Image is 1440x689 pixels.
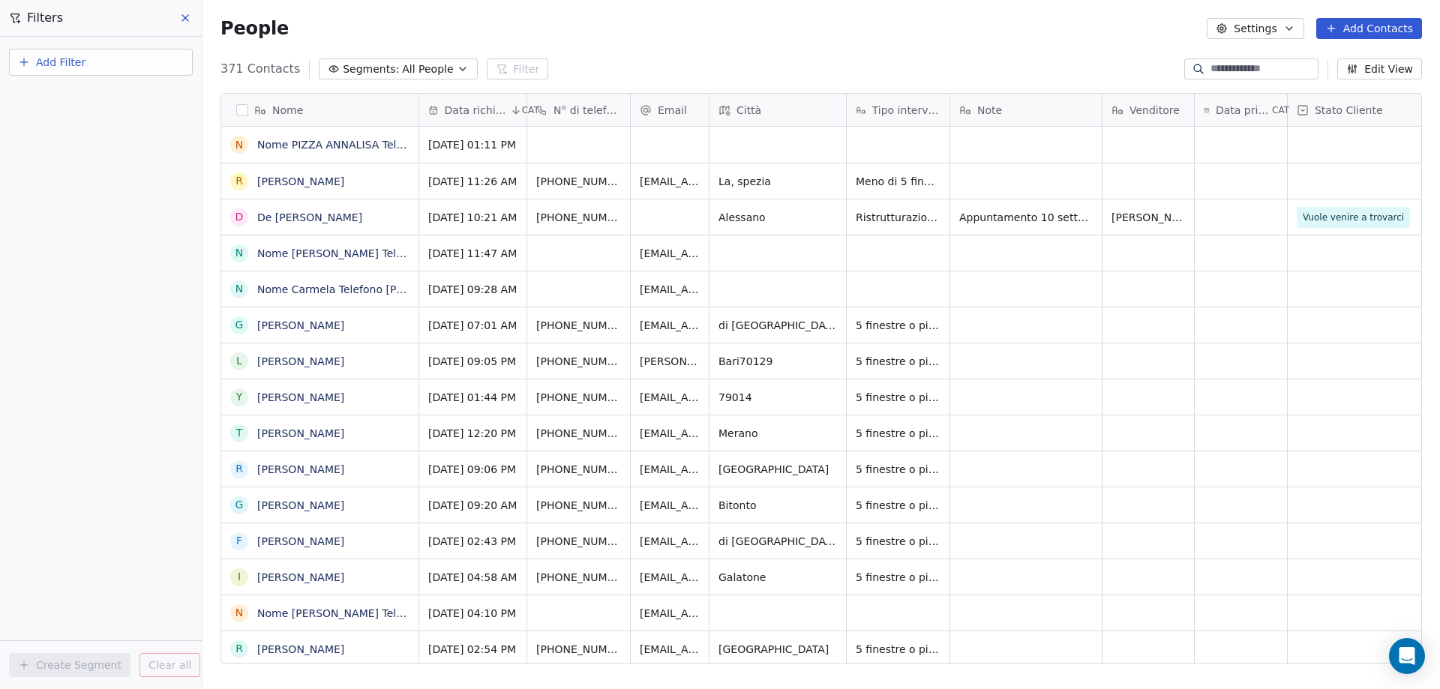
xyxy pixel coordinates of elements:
[235,281,243,297] div: N
[235,137,243,153] div: N
[1288,94,1426,126] div: Stato Cliente
[640,534,700,549] span: [EMAIL_ADDRESS][DOMAIN_NAME]
[640,246,700,261] span: [EMAIL_ADDRESS][DOMAIN_NAME]
[257,211,362,223] a: De [PERSON_NAME]
[718,534,837,549] span: di [GEOGRAPHIC_DATA], Provincia
[235,209,244,225] div: D
[428,570,517,585] span: [DATE] 04:58 AM
[856,462,940,477] span: 5 finestre o più di 5
[1337,58,1422,79] button: Edit View
[856,354,940,369] span: 5 finestre o più di 5
[736,103,761,118] span: Città
[522,104,539,116] span: CAT
[536,210,621,225] span: [PHONE_NUMBER]
[1315,103,1383,118] span: Stato Cliente
[428,282,517,297] span: [DATE] 09:28 AM
[718,642,837,657] span: [GEOGRAPHIC_DATA]
[257,139,1345,151] a: Nome PIZZA ANNALISA Telefono [PHONE_NUMBER] Città specchia Informazioni Richiesta preventivo a Sp...
[236,425,243,441] div: T
[428,246,517,261] span: [DATE] 11:47 AM
[257,643,344,655] a: [PERSON_NAME]
[718,498,837,513] span: Bitonto
[235,497,244,513] div: G
[536,174,621,189] span: [PHONE_NUMBER]
[343,61,399,77] span: Segments:
[640,354,700,369] span: [PERSON_NAME][DOMAIN_NAME]@libero.i
[718,390,837,405] span: 79014
[236,353,242,369] div: L
[856,210,940,225] span: Ristrutturazione. Piano terra. Casa indipendente. Lavori terminati, sono alla fase infissi. Ora h...
[257,283,1373,295] a: Nome Carmela Telefono [PHONE_NUMBER] [GEOGRAPHIC_DATA] Email [EMAIL_ADDRESS][DOMAIN_NAME] Trattam...
[428,210,517,225] span: [DATE] 10:21 AM
[718,210,837,225] span: Alessano
[257,535,344,547] a: [PERSON_NAME]
[1389,638,1425,674] div: Open Intercom Messenger
[402,61,453,77] span: All People
[872,103,940,118] span: Tipo intervento
[235,461,243,477] div: R
[640,282,700,297] span: [EMAIL_ADDRESS][DOMAIN_NAME]
[847,94,949,126] div: Tipo intervento
[856,426,940,441] span: 5 finestre o più di 5
[1129,103,1180,118] span: Venditore
[221,94,418,126] div: Nome
[428,642,517,657] span: [DATE] 02:54 PM
[977,103,1002,118] span: Note
[640,570,700,585] span: [EMAIL_ADDRESS][DOMAIN_NAME]
[856,642,940,657] span: 5 finestre o più di 5
[718,462,837,477] span: [GEOGRAPHIC_DATA]
[856,174,940,189] span: Meno di 5 finestre
[640,426,700,441] span: [EMAIL_ADDRESS][DOMAIN_NAME]
[856,498,940,513] span: 5 finestre o più di 5
[1111,210,1185,225] span: [PERSON_NAME]
[1303,210,1404,225] span: Vuole venire a trovarci
[257,175,344,187] a: [PERSON_NAME]
[1102,94,1194,126] div: Venditore
[257,319,344,331] a: [PERSON_NAME]
[640,462,700,477] span: [EMAIL_ADDRESS][DOMAIN_NAME]
[950,94,1102,126] div: Note
[959,210,1093,225] span: Appuntamento 10 settembre ore 16
[236,533,242,549] div: F
[640,642,700,657] span: [EMAIL_ADDRESS][DOMAIN_NAME]
[419,94,526,126] div: Data richiestaCAT
[235,245,243,261] div: N
[235,641,243,657] div: R
[235,605,243,621] div: N
[536,318,621,333] span: [PHONE_NUMBER]
[640,390,700,405] span: [EMAIL_ADDRESS][DOMAIN_NAME]
[257,391,344,403] a: [PERSON_NAME]
[428,137,517,152] span: [DATE] 01:11 PM
[718,318,837,333] span: di [GEOGRAPHIC_DATA], Monteroni
[640,174,700,189] span: [EMAIL_ADDRESS][DOMAIN_NAME]
[536,570,621,585] span: [PHONE_NUMBER]
[527,94,630,126] div: N° di telefono
[640,606,700,621] span: [EMAIL_ADDRESS][DOMAIN_NAME]
[257,427,344,439] a: [PERSON_NAME]
[257,571,344,583] a: [PERSON_NAME]
[428,462,517,477] span: [DATE] 09:06 PM
[856,570,940,585] span: 5 finestre o più di 5
[536,390,621,405] span: [PHONE_NUMBER]
[1316,18,1422,39] button: Add Contacts
[658,103,687,118] span: Email
[536,462,621,477] span: [PHONE_NUMBER]
[1216,103,1269,118] span: Data primo contatto
[718,570,837,585] span: Galatone
[428,534,517,549] span: [DATE] 02:43 PM
[640,318,700,333] span: [EMAIL_ADDRESS][DOMAIN_NAME]
[428,606,517,621] span: [DATE] 04:10 PM
[236,389,243,405] div: Y
[856,534,940,549] span: 5 finestre o più di 5
[428,426,517,441] span: [DATE] 12:20 PM
[856,318,940,333] span: 5 finestre o più di 5
[235,317,244,333] div: G
[1195,94,1287,126] div: Data primo contattoCAT
[235,173,243,189] div: R
[428,498,517,513] span: [DATE] 09:20 AM
[220,17,289,40] span: People
[536,426,621,441] span: [PHONE_NUMBER]
[536,642,621,657] span: [PHONE_NUMBER]
[709,94,846,126] div: Città
[536,534,621,549] span: [PHONE_NUMBER]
